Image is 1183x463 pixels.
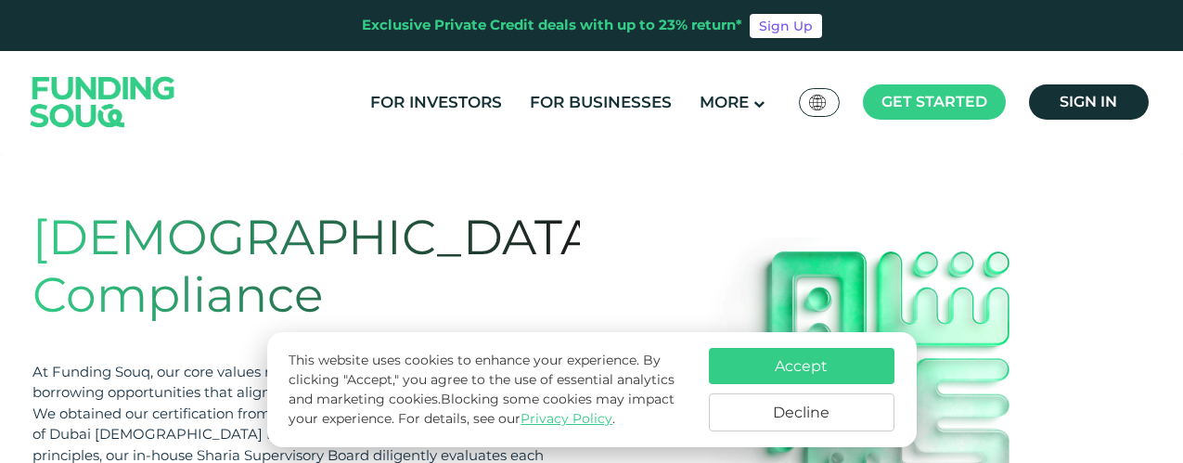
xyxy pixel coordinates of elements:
span: For details, see our . [398,410,615,427]
p: This website uses cookies to enhance your experience. By clicking "Accept," you agree to the use ... [289,351,689,429]
button: Decline [709,393,894,431]
span: More [700,93,749,111]
a: For Businesses [525,87,676,118]
a: Privacy Policy [521,410,612,427]
img: Logo [12,55,194,148]
span: Get started [881,93,987,110]
a: Sign Up [750,14,822,38]
button: Accept [709,348,894,384]
h1: [DEMOGRAPHIC_DATA] Compliance [32,209,580,325]
a: For Investors [366,87,507,118]
img: SA Flag [809,95,826,110]
a: Sign in [1029,84,1149,120]
div: Exclusive Private Credit deals with up to 23% return* [362,15,742,36]
span: Sign in [1060,93,1117,110]
span: Blocking some cookies may impact your experience. [289,391,675,427]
